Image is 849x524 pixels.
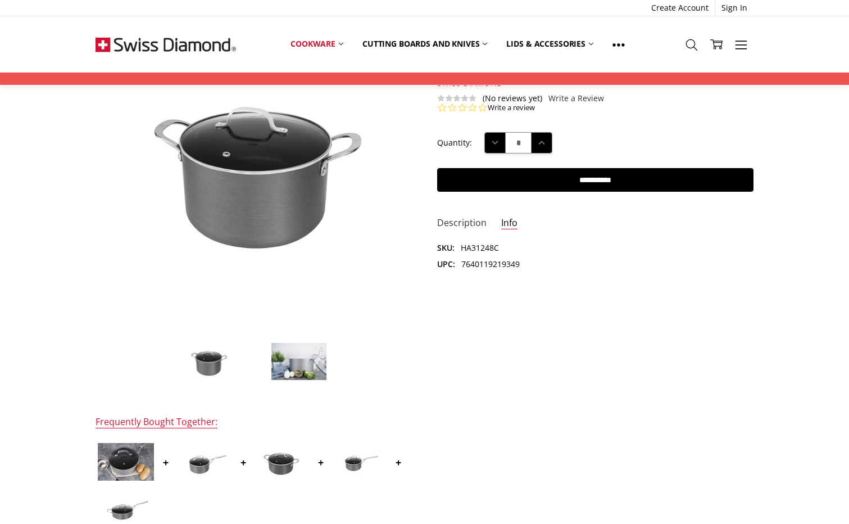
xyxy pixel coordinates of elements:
a: Lids & Accessories [497,31,602,56]
img: Swiss Diamond Hard Anodised 16x7.5cm 1.5L Non Stick Saucepan w Glass lid [330,443,387,481]
a: Cutting boards and knives [353,31,497,56]
label: Quantity: [437,137,472,149]
img: Free Shipping On Every Order [96,16,236,73]
span: (No reviews yet) [483,94,542,103]
a: Write a Review [548,94,604,103]
dd: HA31248C [461,242,499,254]
img: Swiss Diamond Hard Anodised 24x17.2cm 7.6 non stick stock pot w Lid [271,342,327,381]
a: Info [501,217,517,230]
a: Cookware [281,31,353,56]
a: Description [437,217,487,230]
img: Swiss Diamond Hard Anodised 20x9.5cm 2.8L Non Stick Saucepan w Glass lid [98,443,154,481]
dt: UPC: [437,258,455,270]
a: Write a review [488,103,535,113]
dd: 7640119219349 [461,258,520,270]
img: Swiss Diamond Hard Anodised 18x8cm 1.9L Non Stick Saucepan w Glass lid [175,443,231,481]
div: Frequently Bought Together: [96,416,217,429]
img: Swiss Diamond Hard Anodised 24x11cm 4.8l Non Stick Casserole w glass lid [253,443,309,481]
a: Show All [603,31,634,57]
img: Swiss Diamond Hard Anodised 24x17.2cm 7.6 non stick stock pot w Lid [180,342,237,381]
dt: SKU: [437,242,455,254]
